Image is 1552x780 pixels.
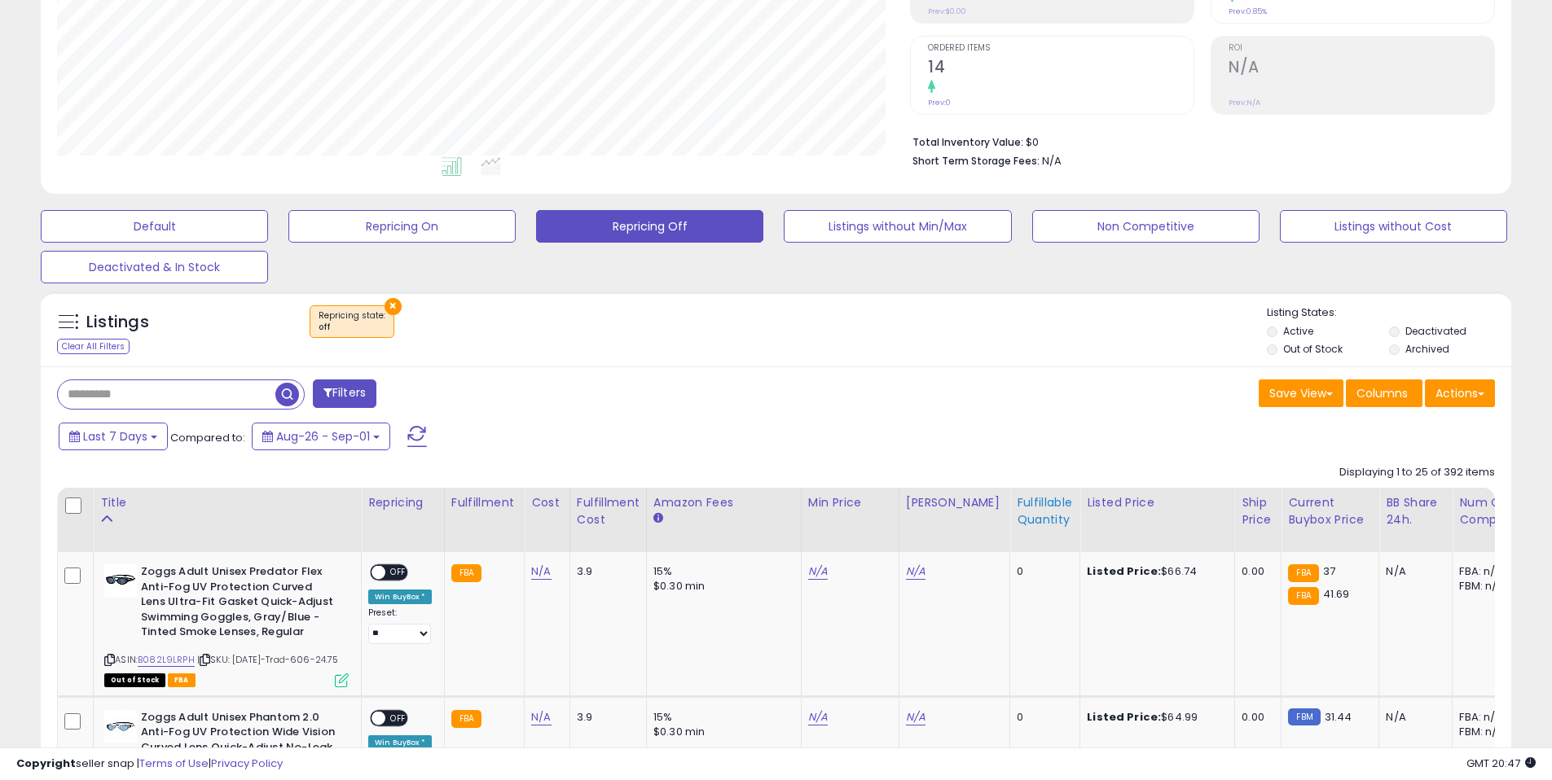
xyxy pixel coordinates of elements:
div: seller snap | | [16,756,283,772]
button: Last 7 Days [59,423,168,450]
div: Current Buybox Price [1288,494,1372,528]
a: B082L9LRPH [138,653,195,667]
button: Repricing Off [536,210,763,243]
div: 0.00 [1242,564,1268,579]
div: N/A [1386,564,1440,579]
span: Ordered Items [928,44,1194,53]
div: 3.9 [577,564,634,579]
button: Columns [1346,379,1422,407]
div: $0.30 min [653,579,789,594]
small: Amazon Fees. [653,511,663,526]
span: FBA [168,673,196,687]
button: Filters [313,379,376,408]
a: Privacy Policy [211,756,283,771]
label: Archived [1405,342,1449,356]
div: FBM: n/a [1459,579,1513,594]
a: N/A [808,709,828,725]
div: Cost [531,494,563,511]
b: Zoggs Adult Unisex Predator Flex Anti-Fog UV Protection Curved Lens Ultra-Fit Gasket Quick-Adjust... [141,564,339,644]
a: N/A [531,563,551,580]
div: 0 [1017,564,1067,579]
span: 31.44 [1325,709,1352,725]
div: Fulfillment Cost [577,494,640,528]
div: Min Price [808,494,892,511]
div: Preset: [368,607,432,644]
div: N/A [1386,710,1440,725]
span: Columns [1356,385,1408,401]
button: Repricing On [288,210,516,243]
div: [PERSON_NAME] [906,494,1003,511]
span: ROI [1229,44,1494,53]
span: Repricing state : [319,309,385,334]
span: Last 7 Days [83,428,147,445]
span: N/A [1042,153,1062,169]
button: Default [41,210,268,243]
div: Fulfillable Quantity [1017,494,1073,528]
span: All listings that are currently out of stock and unavailable for purchase on Amazon [104,673,165,687]
div: FBA: n/a [1459,710,1513,725]
a: N/A [808,563,828,580]
label: Active [1283,324,1313,338]
div: Win BuyBox * [368,589,432,604]
li: $0 [912,131,1483,151]
button: Listings without Min/Max [784,210,1011,243]
img: 31aB7oIcy3L._SL40_.jpg [104,710,137,743]
div: Fulfillment [451,494,517,511]
small: Prev: $0.00 [928,7,966,16]
small: Prev: 0 [928,98,951,107]
a: N/A [906,563,925,580]
b: Listed Price: [1087,709,1161,725]
a: N/A [531,709,551,725]
span: Aug-26 - Sep-01 [276,428,370,445]
small: Prev: 0.85% [1229,7,1267,16]
span: 2025-09-9 20:47 GMT [1466,756,1536,771]
div: Repricing [368,494,437,511]
button: Deactivated & In Stock [41,251,268,283]
div: Listed Price [1087,494,1228,511]
span: 37 [1323,563,1335,579]
small: FBA [1288,564,1318,582]
div: Title [100,494,354,511]
small: FBA [1288,587,1318,605]
strong: Copyright [16,756,76,771]
button: × [385,298,402,315]
div: FBM: n/a [1459,725,1513,739]
label: Deactivated [1405,324,1466,338]
div: Num of Comp. [1459,494,1519,528]
b: Listed Price: [1087,563,1161,579]
button: Save View [1259,379,1343,407]
button: Non Competitive [1032,210,1260,243]
div: $0.30 min [653,725,789,739]
b: Short Term Storage Fees: [912,154,1040,168]
small: FBA [451,564,481,582]
small: FBA [451,710,481,728]
b: Total Inventory Value: [912,135,1023,149]
a: Terms of Use [139,756,209,771]
div: ASIN: [104,564,349,685]
button: Aug-26 - Sep-01 [252,423,390,450]
div: FBA: n/a [1459,564,1513,579]
button: Actions [1425,379,1495,407]
small: FBM [1288,708,1320,725]
div: $66.74 [1087,564,1222,579]
div: Amazon Fees [653,494,794,511]
div: $64.99 [1087,710,1222,725]
div: 15% [653,564,789,579]
span: | SKU: [DATE]-Trad-606-24.75 [197,653,339,666]
a: N/A [906,709,925,725]
span: OFF [385,566,411,580]
p: Listing States: [1267,305,1511,321]
label: Out of Stock [1283,342,1343,356]
span: OFF [385,711,411,725]
div: 0.00 [1242,710,1268,725]
h2: 14 [928,58,1194,80]
span: 41.69 [1323,586,1350,602]
span: Compared to: [170,430,245,445]
small: Prev: N/A [1229,98,1260,107]
div: Clear All Filters [57,339,130,354]
div: 0 [1017,710,1067,725]
img: 31wtEZ1to-L._SL40_.jpg [104,564,137,597]
div: 15% [653,710,789,725]
h2: N/A [1229,58,1494,80]
div: BB Share 24h. [1386,494,1445,528]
